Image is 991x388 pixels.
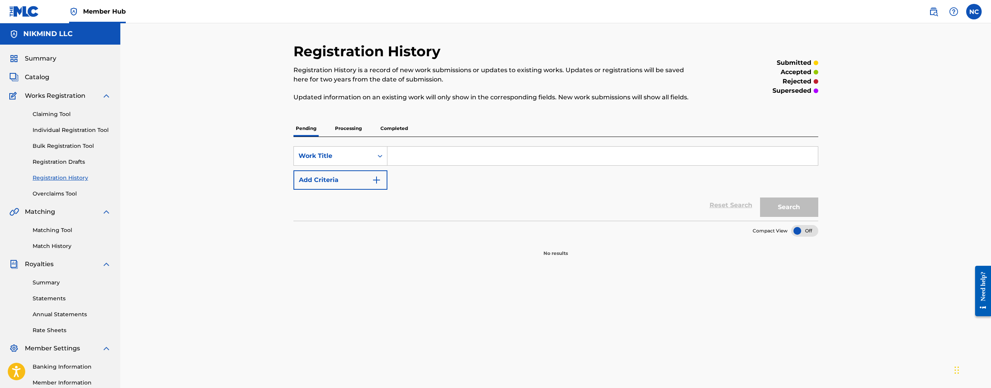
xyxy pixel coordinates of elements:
img: Member Settings [9,344,19,353]
img: help [949,7,958,16]
img: search [929,7,938,16]
img: Top Rightsholder [69,7,78,16]
img: MLC Logo [9,6,39,17]
p: submitted [777,58,811,68]
img: Catalog [9,73,19,82]
a: Match History [33,242,111,250]
h5: NIKMIND LLC [23,29,73,38]
span: Matching [25,207,55,217]
p: No results [543,241,568,257]
img: Matching [9,207,19,217]
img: Royalties [9,260,19,269]
img: Works Registration [9,91,19,100]
img: expand [102,260,111,269]
a: Statements [33,294,111,303]
h2: Registration History [293,43,444,60]
a: SummarySummary [9,54,56,63]
p: Completed [378,120,410,137]
span: Royalties [25,260,54,269]
span: Member Settings [25,344,80,353]
a: Registration Drafts [33,158,111,166]
p: Updated information on an existing work will only show in the corresponding fields. New work subm... [293,93,698,102]
img: expand [102,207,111,217]
span: Catalog [25,73,49,82]
img: Accounts [9,29,19,39]
a: Registration History [33,174,111,182]
form: Search Form [293,146,818,221]
a: Public Search [926,4,941,19]
a: Matching Tool [33,226,111,234]
a: Rate Sheets [33,326,111,334]
div: Drag [955,359,959,382]
span: Works Registration [25,91,85,100]
span: Compact View [753,227,788,234]
p: Registration History is a record of new work submissions or updates to existing works. Updates or... [293,66,698,84]
p: Processing [333,120,364,137]
img: Summary [9,54,19,63]
a: Claiming Tool [33,110,111,118]
div: Help [946,4,961,19]
p: Pending [293,120,319,137]
a: Summary [33,279,111,287]
div: Work Title [299,151,368,161]
a: Member Information [33,379,111,387]
img: 9d2ae6d4665cec9f34b9.svg [372,175,381,185]
a: Banking Information [33,363,111,371]
a: Overclaims Tool [33,190,111,198]
span: Member Hub [83,7,126,16]
a: Bulk Registration Tool [33,142,111,150]
a: Annual Statements [33,310,111,319]
a: CatalogCatalog [9,73,49,82]
img: expand [102,91,111,100]
span: Summary [25,54,56,63]
iframe: Resource Center [969,259,991,323]
p: rejected [783,77,811,86]
div: User Menu [966,4,982,19]
a: Individual Registration Tool [33,126,111,134]
p: superseded [772,86,811,95]
img: expand [102,344,111,353]
iframe: Chat Widget [952,351,991,388]
p: accepted [781,68,811,77]
button: Add Criteria [293,170,387,190]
